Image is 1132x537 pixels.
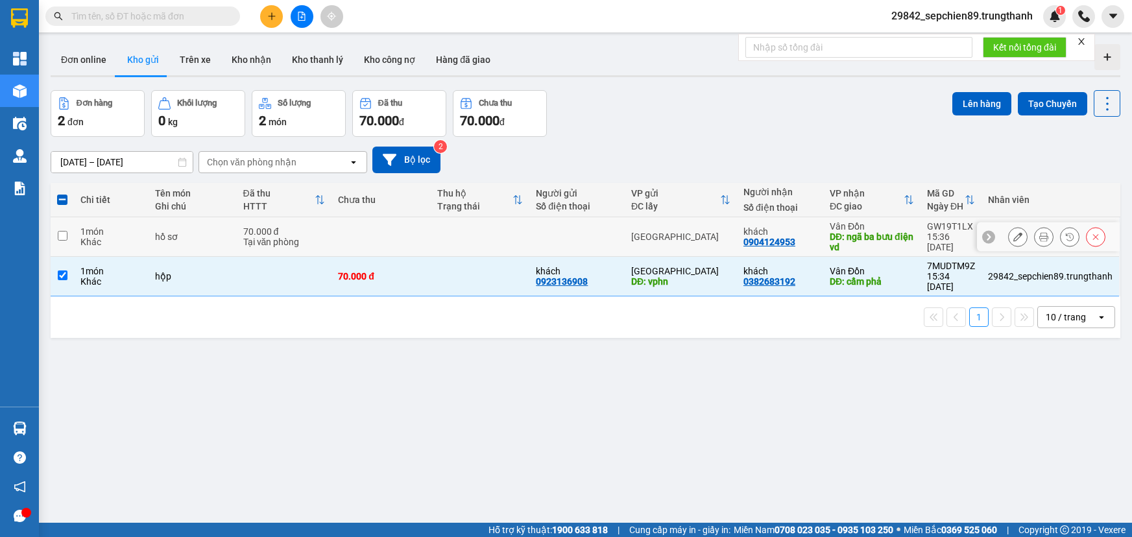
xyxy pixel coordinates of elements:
span: món [269,117,287,127]
img: solution-icon [13,182,27,195]
div: HTTT [243,201,315,211]
img: dashboard-icon [13,52,27,66]
div: Tại văn phòng [243,237,326,247]
div: Nhân viên [988,195,1113,205]
th: Toggle SortBy [237,183,332,217]
button: Kho công nợ [354,44,426,75]
span: Kết nối tổng đài [993,40,1056,54]
button: caret-down [1102,5,1124,28]
span: question-circle [14,451,26,464]
strong: 0708 023 035 - 0935 103 250 [775,525,893,535]
div: 15:34 [DATE] [927,271,975,292]
div: Trạng thái [437,201,513,211]
div: 1 món [80,266,142,276]
img: logo-vxr [11,8,28,28]
span: 70.000 [359,113,399,128]
div: DĐ: cẩm phả [830,276,914,287]
span: Miền Nam [734,523,893,537]
span: close [1077,37,1086,46]
div: Người nhận [743,187,817,197]
span: đ [399,117,404,127]
div: ĐC giao [830,201,904,211]
div: Tên món [155,188,230,198]
div: DĐ: vphn [631,276,730,287]
div: [GEOGRAPHIC_DATA] [631,232,730,242]
span: đơn [67,117,84,127]
span: notification [14,481,26,493]
sup: 1 [1056,6,1065,15]
input: Select a date range. [51,152,193,173]
div: Vân Đồn [830,221,914,232]
img: warehouse-icon [13,117,27,130]
button: aim [320,5,343,28]
div: 0923136908 [536,276,588,287]
span: caret-down [1107,10,1119,22]
div: GW19T1LX [927,221,975,232]
span: 0 [158,113,165,128]
span: 2 [58,113,65,128]
span: | [618,523,620,537]
div: Chọn văn phòng nhận [207,156,296,169]
button: Hàng đã giao [426,44,501,75]
div: hộp [155,271,230,281]
img: phone-icon [1078,10,1090,22]
span: đ [500,117,505,127]
div: Ghi chú [155,201,230,211]
button: 1 [969,307,989,327]
div: khách [743,226,817,237]
div: Số lượng [278,99,311,108]
div: 1 món [80,226,142,237]
div: 70.000 đ [338,271,424,281]
span: search [54,12,63,21]
div: Chi tiết [80,195,142,205]
span: plus [267,12,276,21]
span: file-add [297,12,306,21]
div: Tạo kho hàng mới [1094,44,1120,70]
div: Khác [80,237,142,247]
span: 29842_sepchien89.trungthanh [881,8,1043,24]
button: Đã thu70.000đ [352,90,446,137]
div: DĐ: ngã ba bưu điện vd [830,232,914,252]
span: ⚪️ [897,527,900,532]
div: 15:36 [DATE] [927,232,975,252]
div: Mã GD [927,188,965,198]
button: Chưa thu70.000đ [453,90,547,137]
div: khách [536,266,618,276]
div: 7MUDTM9Z [927,261,975,271]
button: Trên xe [169,44,221,75]
div: Thu hộ [437,188,513,198]
div: hồ sơ [155,232,230,242]
div: 10 / trang [1046,311,1086,324]
button: file-add [291,5,313,28]
div: Chưa thu [338,195,424,205]
button: Đơn online [51,44,117,75]
strong: 1900 633 818 [552,525,608,535]
button: Kho nhận [221,44,282,75]
span: Cung cấp máy in - giấy in: [629,523,730,537]
div: Vân Đồn [830,266,914,276]
img: warehouse-icon [13,149,27,163]
div: 29842_sepchien89.trungthanh [988,271,1113,281]
div: [GEOGRAPHIC_DATA] [631,266,730,276]
button: Kho gửi [117,44,169,75]
div: 0382683192 [743,276,795,287]
div: Chưa thu [479,99,512,108]
div: Khối lượng [177,99,217,108]
th: Toggle SortBy [431,183,530,217]
span: kg [168,117,178,127]
th: Toggle SortBy [625,183,737,217]
img: warehouse-icon [13,422,27,435]
button: Số lượng2món [252,90,346,137]
input: Tìm tên, số ĐT hoặc mã đơn [71,9,224,23]
div: VP gửi [631,188,720,198]
span: 1 [1058,6,1063,15]
div: Đơn hàng [77,99,112,108]
button: plus [260,5,283,28]
div: VP nhận [830,188,904,198]
span: 70.000 [460,113,500,128]
div: Đã thu [378,99,402,108]
div: Sửa đơn hàng [1008,227,1028,246]
span: message [14,510,26,522]
button: Lên hàng [952,92,1011,115]
svg: open [348,157,359,167]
